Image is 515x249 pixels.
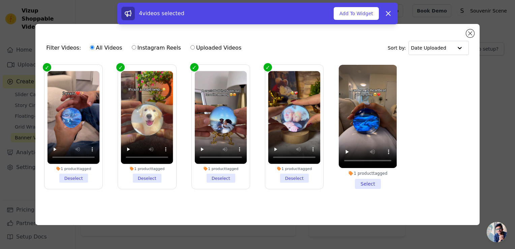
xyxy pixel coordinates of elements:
[90,44,122,52] label: All Videos
[487,222,507,242] div: Açık sohbet
[388,41,469,55] div: Sort by:
[194,166,247,171] div: 1 product tagged
[46,40,245,56] div: Filter Videos:
[190,44,242,52] label: Uploaded Videos
[121,166,173,171] div: 1 product tagged
[334,7,379,20] button: Add To Widget
[48,166,100,171] div: 1 product tagged
[268,166,321,171] div: 1 product tagged
[139,10,184,17] span: 4 videos selected
[131,44,181,52] label: Instagram Reels
[466,29,474,37] button: Close modal
[339,171,397,176] div: 1 product tagged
